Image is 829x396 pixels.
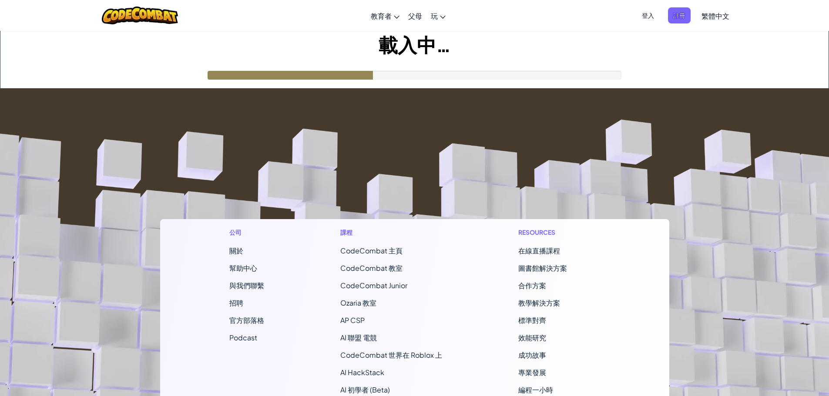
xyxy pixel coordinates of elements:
[518,333,546,342] a: 效能研究
[340,333,377,342] a: AI 聯盟 電競
[340,228,442,237] h1: 課程
[340,298,376,307] a: Ozaria 教室
[229,263,257,273] a: 幫助中心
[518,385,553,394] a: 編程一小時
[340,246,403,255] span: CodeCombat 主頁
[701,11,729,20] span: 繁體中文
[366,4,404,27] a: 教育者
[518,298,560,307] a: 教學解決方案
[229,316,264,325] a: 官方部落格
[518,368,546,377] a: 專業發展
[0,31,829,58] h1: 載入中…
[518,263,567,273] a: 圖書館解決方案
[518,246,560,255] a: 在線直播課程
[340,385,390,394] a: AI 初學者 (Beta)
[340,368,384,377] a: AI HackStack
[102,7,178,24] img: CodeCombat logo
[229,228,264,237] h1: 公司
[518,281,546,290] a: 合作方案
[518,350,546,359] a: 成功故事
[668,7,691,23] button: 註冊
[518,228,600,237] h1: Resources
[229,333,257,342] a: Podcast
[340,350,442,359] a: CodeCombat 世界在 Roblox 上
[340,281,407,290] a: CodeCombat Junior
[229,281,264,290] span: 與我們聯繫
[518,316,546,325] a: 標準對齊
[431,11,438,20] span: 玩
[426,4,450,27] a: 玩
[404,4,426,27] a: 父母
[371,11,392,20] span: 教育者
[637,7,659,23] button: 登入
[697,4,734,27] a: 繁體中文
[340,263,403,273] a: CodeCombat 教室
[229,298,243,307] a: 招聘
[229,246,243,255] a: 關於
[340,316,365,325] a: AP CSP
